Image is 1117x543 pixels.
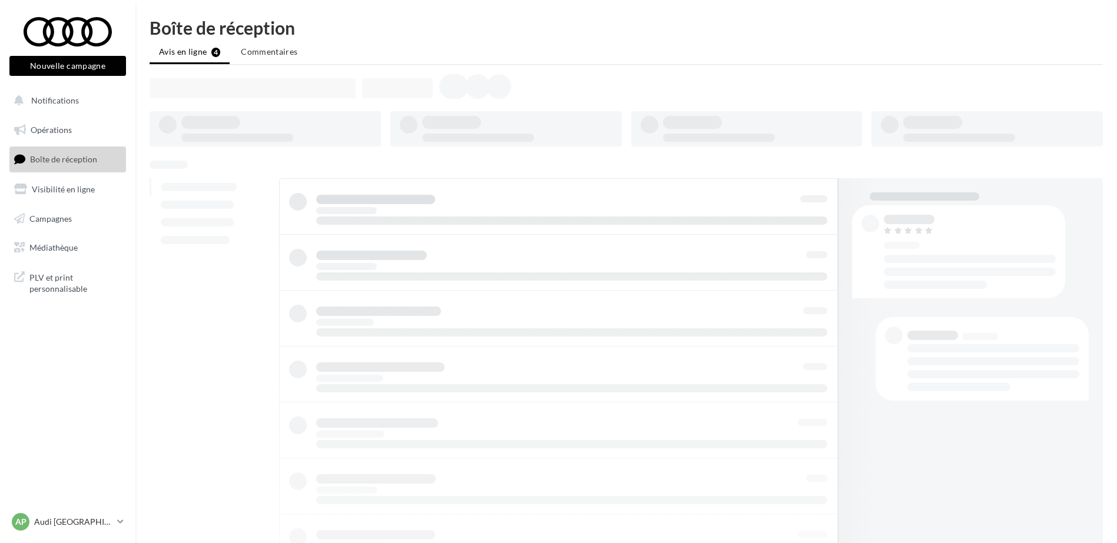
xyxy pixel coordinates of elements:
[9,56,126,76] button: Nouvelle campagne
[31,95,79,105] span: Notifications
[150,19,1103,36] div: Boîte de réception
[34,516,112,528] p: Audi [GEOGRAPHIC_DATA]
[7,146,128,172] a: Boîte de réception
[241,46,297,56] span: Commentaires
[7,206,128,231] a: Campagnes
[29,213,72,223] span: Campagnes
[7,265,128,299] a: PLV et print personnalisable
[32,184,95,194] span: Visibilité en ligne
[29,269,121,295] span: PLV et print personnalisable
[29,242,78,252] span: Médiathèque
[9,511,126,533] a: AP Audi [GEOGRAPHIC_DATA]
[15,516,26,528] span: AP
[31,125,72,135] span: Opérations
[30,154,97,164] span: Boîte de réception
[7,88,124,113] button: Notifications
[7,235,128,260] a: Médiathèque
[7,177,128,202] a: Visibilité en ligne
[7,118,128,142] a: Opérations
